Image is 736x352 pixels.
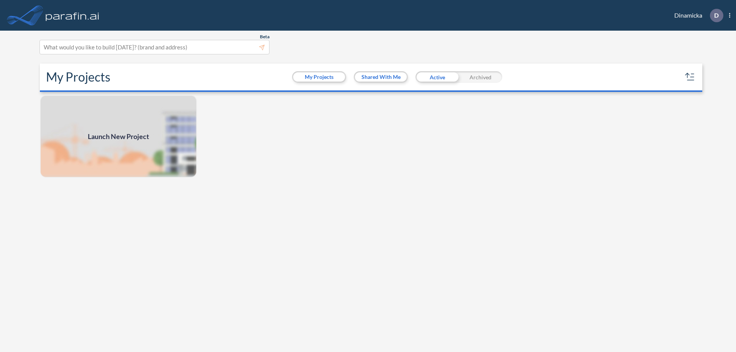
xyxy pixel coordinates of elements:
[88,131,149,142] span: Launch New Project
[663,9,730,22] div: Dinamicka
[40,95,197,178] img: add
[260,34,269,40] span: Beta
[416,71,459,83] div: Active
[684,71,696,83] button: sort
[355,72,407,82] button: Shared With Me
[293,72,345,82] button: My Projects
[44,8,101,23] img: logo
[714,12,719,19] p: D
[459,71,502,83] div: Archived
[40,95,197,178] a: Launch New Project
[46,70,110,84] h2: My Projects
